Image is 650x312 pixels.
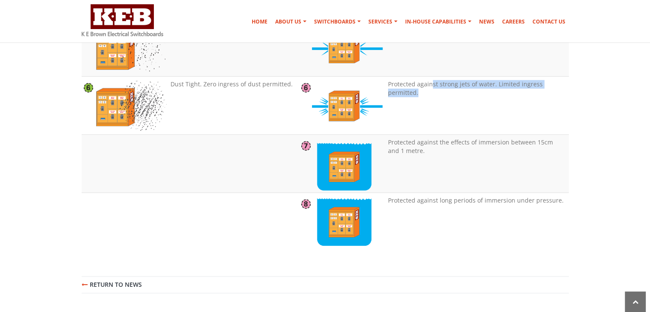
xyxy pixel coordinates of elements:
[272,13,310,30] a: About Us
[167,18,300,77] td: Dust Protected. Limited ingress of dust permitted.
[476,13,498,30] a: News
[385,135,568,193] td: Protected against the effects of immersion between 15cm and 1 metre.
[365,13,401,30] a: Services
[529,13,569,30] a: Contact Us
[402,13,475,30] a: In-house Capabilities
[248,13,271,30] a: Home
[385,18,568,77] td: Protected against jets of water. Limited ingress permitted.
[499,13,528,30] a: Careers
[311,13,364,30] a: Switchboards
[167,77,300,135] td: Dust Tight. Zero ingress of dust permitted.
[385,77,568,135] td: Protected against strong jets of water. Limited ingress permitted.
[82,280,142,289] a: Return to News
[82,4,163,36] img: K E Brown Electrical Switchboards
[385,192,568,250] td: Protected against long periods of immersion under pressure.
